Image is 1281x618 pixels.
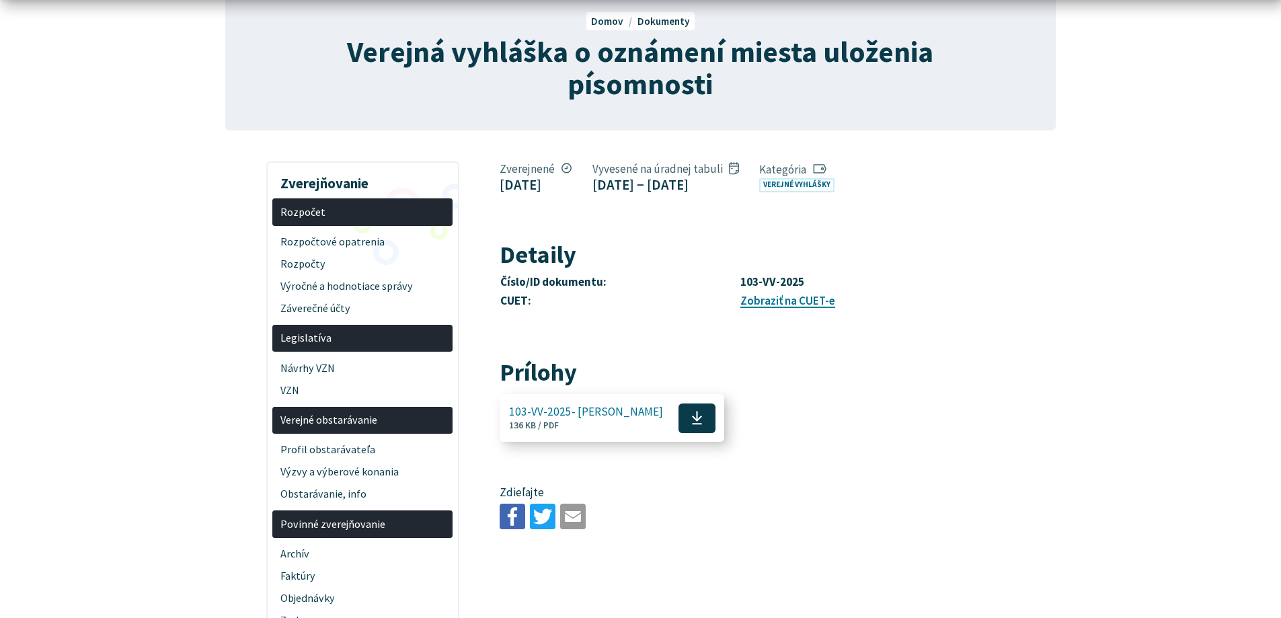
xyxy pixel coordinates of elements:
a: Domov [591,15,637,28]
a: Legislatíva [272,325,453,352]
a: Rozpočty [272,253,453,275]
span: Návrhy VZN [280,357,445,379]
span: Výzvy a výberové konania [280,461,445,484]
span: Vyvesené na úradnej tabuli [592,161,739,176]
a: Profil obstarávateľa [272,439,453,461]
a: Archív [272,543,453,565]
span: Domov [591,15,623,28]
figcaption: [DATE] [500,176,572,193]
a: Obstarávanie, info [272,484,453,506]
a: Verejné obstarávanie [272,407,453,434]
span: Kategória [759,162,840,177]
a: Faktúry [272,565,453,587]
a: Záverečné účty [272,297,453,319]
a: Výročné a hodnotiace správy [272,275,453,297]
a: Rozpočet [272,198,453,226]
span: Rozpočtové opatrenia [280,231,445,254]
strong: 103-VV-2025 [740,274,804,289]
span: 136 KB / PDF [509,420,559,431]
a: Objednávky [272,587,453,609]
span: VZN [280,379,445,401]
span: Objednávky [280,587,445,609]
span: Obstarávanie, info [280,484,445,506]
img: Zdieľať e-mailom [560,504,586,529]
a: Rozpočtové opatrenia [272,231,453,254]
span: Rozpočty [280,253,445,275]
a: Verejné vyhlášky [759,178,834,192]
span: Povinné zverejňovanie [280,513,445,535]
a: Zobraziť na CUET-e [740,293,835,308]
span: Rozpočet [280,201,445,223]
h2: Prílohy [500,359,954,386]
span: Profil obstarávateľa [280,439,445,461]
th: CUET: [500,292,739,311]
span: Zverejnené [500,161,572,176]
th: Číslo/ID dokumentu: [500,273,739,292]
span: Archív [280,543,445,565]
figcaption: [DATE] − [DATE] [592,176,739,193]
a: Dokumenty [637,15,690,28]
span: Záverečné účty [280,297,445,319]
h3: Zverejňovanie [272,165,453,194]
span: 103-VV-2025- [PERSON_NAME] [509,405,663,418]
a: VZN [272,379,453,401]
span: Verejné obstarávanie [280,409,445,431]
span: Výročné a hodnotiace správy [280,275,445,297]
a: Návrhy VZN [272,357,453,379]
span: Faktúry [280,565,445,587]
span: Legislatíva [280,327,445,350]
a: Povinné zverejňovanie [272,510,453,538]
p: Zdieľajte [500,484,954,502]
a: Výzvy a výberové konania [272,461,453,484]
h2: Detaily [500,241,954,268]
span: Verejná vyhláška o oznámení miesta uloženia písomnosti [347,33,933,102]
a: 103-VV-2025- [PERSON_NAME] 136 KB / PDF [500,395,724,442]
img: Zdieľať na Facebooku [500,504,525,529]
img: Zdieľať na Twitteri [530,504,555,529]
